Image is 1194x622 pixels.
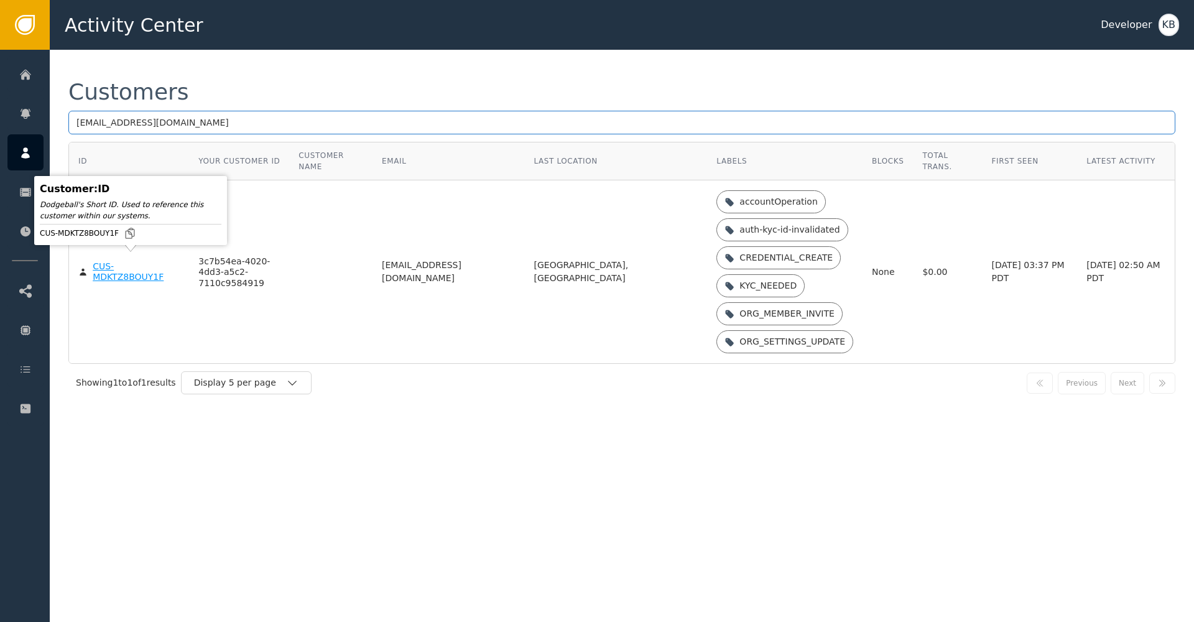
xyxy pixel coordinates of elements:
[739,335,845,348] div: ORG_SETTINGS_UPDATE
[739,223,840,236] div: auth-kyc-id-invalidated
[739,279,797,292] div: KYC_NEEDED
[382,155,515,167] div: Email
[1101,17,1152,32] div: Developer
[1086,155,1165,167] div: Latest Activity
[373,180,524,363] td: [EMAIL_ADDRESS][DOMAIN_NAME]
[1077,180,1175,363] td: [DATE] 02:50 AM PDT
[922,150,973,172] div: Total Trans.
[534,155,698,167] div: Last Location
[78,155,87,167] div: ID
[181,371,312,394] button: Display 5 per page
[93,261,180,283] div: CUS-MDKTZ8BOUY1F
[739,251,833,264] div: CREDENTIAL_CREATE
[40,199,221,221] div: Dodgeball's Short ID. Used to reference this customer within our systems.
[194,376,286,389] div: Display 5 per page
[198,155,280,167] div: Your Customer ID
[68,81,189,103] div: Customers
[991,155,1068,167] div: First Seen
[872,266,904,279] div: None
[198,256,280,289] div: 3c7b54ea-4020-4dd3-a5c2-7110c9584919
[76,376,176,389] div: Showing 1 to 1 of 1 results
[739,195,817,208] div: accountOperation
[1159,14,1179,36] button: KB
[872,155,904,167] div: Blocks
[716,155,853,167] div: Labels
[524,180,707,363] td: [GEOGRAPHIC_DATA], [GEOGRAPHIC_DATA]
[40,227,221,239] div: CUS-MDKTZ8BOUY1F
[68,111,1175,134] input: Search by name, email, or ID
[982,180,1077,363] td: [DATE] 03:37 PM PDT
[40,182,221,197] div: Customer : ID
[298,150,363,172] div: Customer Name
[65,11,203,39] span: Activity Center
[739,307,834,320] div: ORG_MEMBER_INVITE
[913,180,982,363] td: $0.00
